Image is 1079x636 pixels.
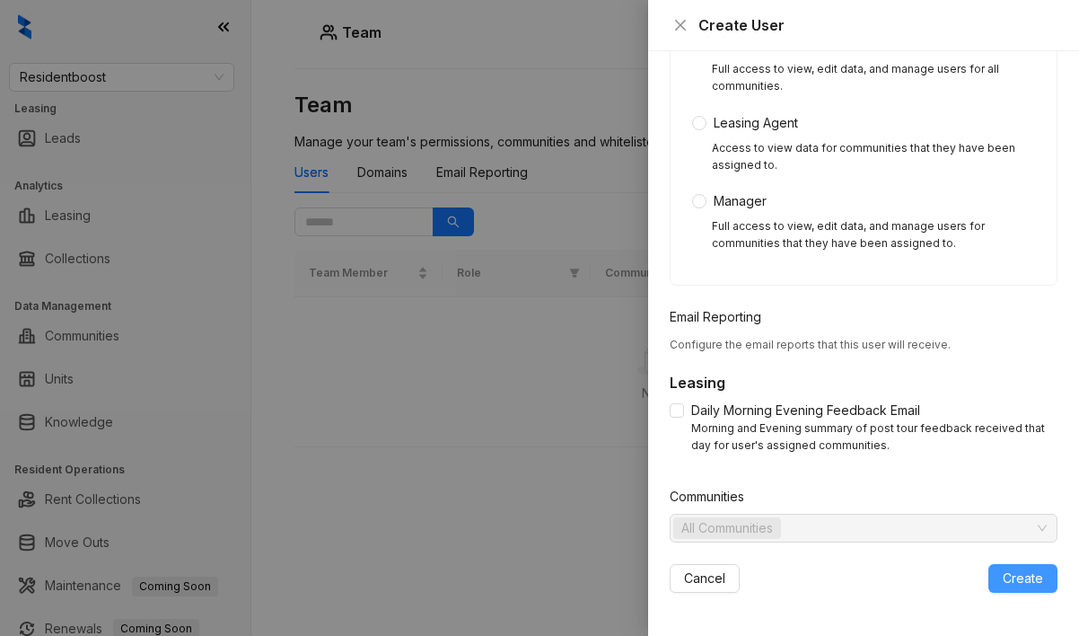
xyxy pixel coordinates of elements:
span: Configure the email reports that this user will receive. [670,338,951,351]
div: Access to view data for communities that they have been assigned to. [712,140,1035,174]
label: Communities [670,487,756,507]
span: Manager [706,191,774,211]
div: Full access to view, edit data, and manage users for all communities. [712,61,1035,95]
button: Cancel [670,564,740,593]
span: All Communities [673,517,781,539]
h5: Leasing [670,372,1057,393]
span: close [673,18,688,32]
span: Create [1003,569,1043,588]
button: Close [670,14,691,36]
span: All Communities [681,518,773,538]
span: Daily Morning Evening Feedback Email [684,401,927,420]
span: Leasing Agent [706,113,805,133]
label: Email Reporting [670,307,773,327]
button: Create [988,564,1057,593]
div: Full access to view, edit data, and manage users for communities that they have been assigned to. [712,218,1035,252]
div: Morning and Evening summary of post tour feedback received that day for user's assigned communities. [691,420,1057,455]
div: Create User [698,14,1057,36]
span: Cancel [684,569,725,588]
